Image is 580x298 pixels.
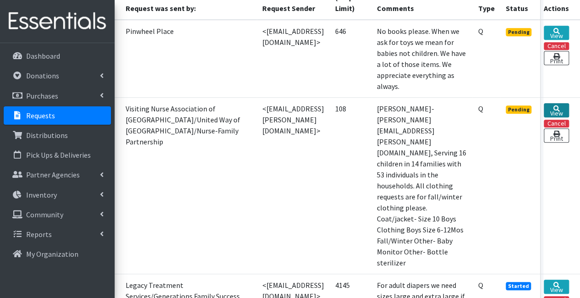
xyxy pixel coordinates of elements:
td: No books please. When we ask for toys we mean for babies not children. We have a lot of those ite... [371,20,473,98]
td: 108 [330,97,371,274]
td: 646 [330,20,371,98]
a: View [544,26,569,40]
abbr: Quantity [478,27,483,36]
a: Partner Agencies [4,166,111,184]
td: [PERSON_NAME]- [PERSON_NAME][EMAIL_ADDRESS][PERSON_NAME][DOMAIN_NAME], Serving 16 children in 14 ... [371,97,473,274]
a: View [544,280,569,294]
p: Distributions [26,131,68,140]
abbr: Quantity [478,104,483,113]
p: Partner Agencies [26,170,80,179]
a: Reports [4,225,111,243]
p: Donations [26,71,59,80]
td: <[EMAIL_ADDRESS][PERSON_NAME][DOMAIN_NAME]> [257,97,330,274]
a: Purchases [4,87,111,105]
p: Requests [26,111,55,120]
a: My Organization [4,245,111,263]
abbr: Quantity [478,281,483,290]
p: Inventory [26,190,57,199]
td: Pinwheel Place [120,20,257,98]
a: Distributions [4,126,111,144]
span: Pending [506,28,532,36]
p: My Organization [26,249,78,259]
a: Pick Ups & Deliveries [4,146,111,164]
span: Pending [506,105,532,114]
a: Dashboard [4,47,111,65]
td: Visiting Nurse Association of [GEOGRAPHIC_DATA]/United Way of [GEOGRAPHIC_DATA]/Nurse-Family Part... [120,97,257,274]
p: Community [26,210,63,219]
a: Donations [4,66,111,85]
td: <[EMAIL_ADDRESS][DOMAIN_NAME]> [257,20,330,98]
a: Requests [4,106,111,125]
img: HumanEssentials [4,6,111,37]
span: Started [506,282,531,290]
p: Reports [26,230,52,239]
a: Community [4,205,111,224]
a: Inventory [4,186,111,204]
p: Pick Ups & Deliveries [26,150,91,160]
p: Dashboard [26,51,60,61]
a: Print [544,128,569,143]
button: Cancel [544,120,569,127]
p: Purchases [26,91,58,100]
a: Print [544,51,569,65]
button: Cancel [544,42,569,50]
a: View [544,103,569,117]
